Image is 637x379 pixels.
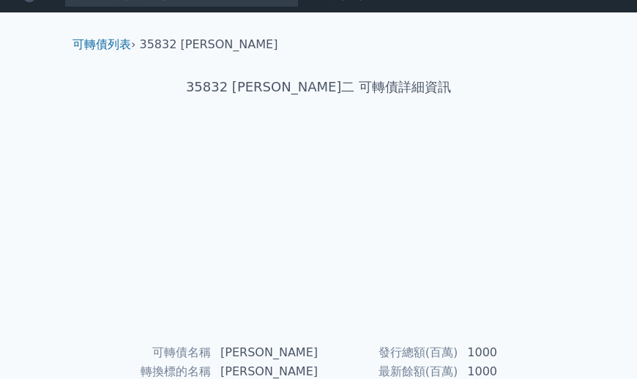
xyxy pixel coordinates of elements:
[140,36,278,53] li: 35832 [PERSON_NAME]
[72,37,131,51] a: 可轉債列表
[72,36,135,53] li: ›
[318,343,458,362] td: 發行總額(百萬)
[564,309,637,379] iframe: Chat Widget
[78,343,212,362] td: 可轉債名稱
[212,343,318,362] td: [PERSON_NAME]
[564,309,637,379] div: 聊天小工具
[61,77,576,97] h1: 35832 [PERSON_NAME]二 可轉債詳細資訊
[458,343,559,362] td: 1000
